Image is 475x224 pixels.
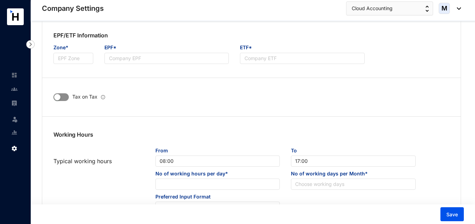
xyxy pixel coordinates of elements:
[440,207,464,221] button: Save
[11,145,17,152] img: settings.f4f5bcbb8b4eaa341756.svg
[101,95,105,99] img: info.ad751165ce926853d1d36026adaaebbf.svg
[53,147,144,165] p: Typical working hours
[53,53,93,64] input: Zone*
[42,3,104,13] p: Company Settings
[53,31,450,44] p: EPF/ETF Information
[11,129,17,136] img: report-unselected.e6a6b4230fc7da01f883.svg
[6,96,22,110] li: Payroll
[26,40,35,49] img: nav-icon-right.af6afadce00d159da59955279c43614e.svg
[11,100,17,106] img: payroll-unselected.b590312f920e76f0c668.svg
[446,211,458,218] span: Save
[441,5,447,12] span: M
[425,6,429,12] img: up-down-arrow.74152d26bf9780fbf563ca9c90304185.svg
[291,170,416,179] span: No of working days per Month*
[155,170,280,179] span: No of working hours per day*
[291,147,416,156] span: To
[53,44,73,51] label: Zone*
[11,116,18,123] img: leave-unselected.2934df6273408c3f84d9.svg
[11,72,17,78] img: home-unselected.a29eae3204392db15eaf.svg
[6,82,22,96] li: Contacts
[155,147,280,156] span: From
[6,125,22,139] li: Reports
[346,1,433,15] button: Cloud Accounting
[453,7,461,10] img: dropdown-black.8e83cc76930a90b1a4fdb6d089b7bf3a.svg
[155,193,280,202] span: Preferred Input Format
[11,86,17,92] img: people-unselected.118708e94b43a90eceab.svg
[352,5,393,12] span: Cloud Accounting
[69,92,101,103] p: Tax on Tax
[6,68,22,82] li: Home
[53,130,450,147] p: Working Hours
[160,156,276,166] span: 08:00
[295,156,411,166] span: 17:00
